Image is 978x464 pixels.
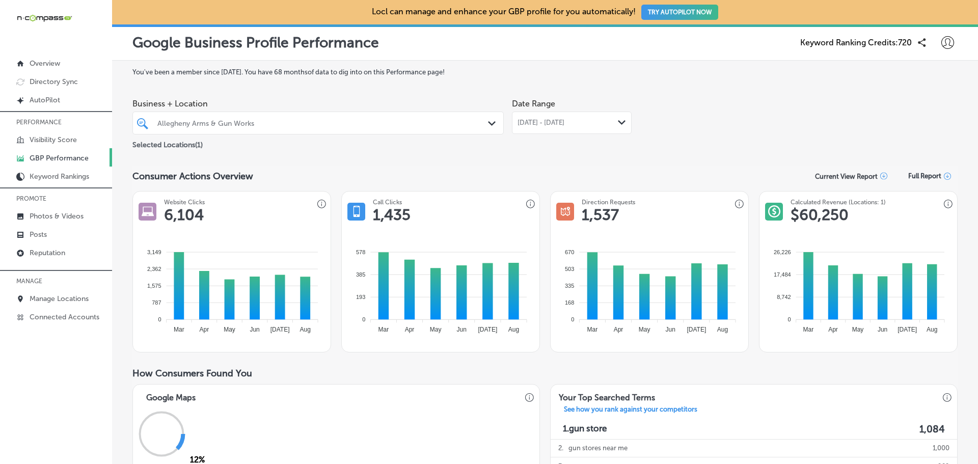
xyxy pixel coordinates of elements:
[30,212,84,221] p: Photos & Videos
[378,326,389,333] tspan: Mar
[362,316,365,322] tspan: 0
[30,230,47,239] p: Posts
[164,206,204,224] h1: 6,104
[565,266,574,272] tspan: 503
[174,326,184,333] tspan: Mar
[828,326,838,333] tspan: Apr
[587,326,598,333] tspan: Mar
[852,326,864,333] tspan: May
[565,299,574,306] tspan: 168
[774,271,791,278] tspan: 17,484
[30,154,89,162] p: GBP Performance
[687,326,707,333] tspan: [DATE]
[30,249,65,257] p: Reputation
[270,326,290,333] tspan: [DATE]
[878,326,887,333] tspan: Jun
[300,326,311,333] tspan: Aug
[641,5,718,20] button: TRY AUTOPILOT NOW
[356,271,365,278] tspan: 385
[791,199,886,206] h3: Calculated Revenue (Locations: 1)
[30,135,77,144] p: Visibility Score
[919,423,945,435] label: 1,084
[152,299,161,306] tspan: 787
[717,326,728,333] tspan: Aug
[164,199,205,206] h3: Website Clicks
[132,99,504,108] span: Business + Location
[430,326,442,333] tspan: May
[508,326,519,333] tspan: Aug
[132,368,252,379] span: How Consumers Found You
[614,326,623,333] tspan: Apr
[478,326,498,333] tspan: [DATE]
[582,199,635,206] h3: Direction Requests
[582,206,619,224] h1: 1,537
[138,385,204,405] h3: Google Maps
[565,249,574,255] tspan: 670
[30,313,99,321] p: Connected Accounts
[30,77,78,86] p: Directory Sync
[457,326,467,333] tspan: Jun
[565,283,574,289] tspan: 335
[898,326,917,333] tspan: [DATE]
[405,326,415,333] tspan: Apr
[788,316,791,322] tspan: 0
[132,68,958,76] label: You've been a member since [DATE] . You have 68 months of data to dig into on this Performance page!
[30,172,89,181] p: Keyword Rankings
[666,326,675,333] tspan: Jun
[16,13,72,23] img: 660ab0bf-5cc7-4cb8-ba1c-48b5ae0f18e60NCTV_CLogo_TV_Black_-500x88.png
[563,423,607,435] p: 1. gun store
[30,294,89,303] p: Manage Locations
[157,119,489,127] div: Allegheny Arms & Gun Works
[147,283,161,289] tspan: 1,575
[132,137,203,149] p: Selected Locations ( 1 )
[158,316,161,322] tspan: 0
[908,172,941,180] span: Full Report
[224,326,235,333] tspan: May
[132,171,253,182] span: Consumer Actions Overview
[791,206,849,224] h1: $ 60,250
[30,96,60,104] p: AutoPilot
[803,326,814,333] tspan: Mar
[927,326,937,333] tspan: Aug
[356,294,365,300] tspan: 193
[132,34,379,51] p: Google Business Profile Performance
[777,294,791,300] tspan: 8,742
[147,249,161,255] tspan: 3,149
[568,439,628,457] p: gun stores near me
[200,326,209,333] tspan: Apr
[518,119,564,127] span: [DATE] - [DATE]
[356,249,365,255] tspan: 578
[373,206,411,224] h1: 1,435
[250,326,260,333] tspan: Jun
[373,199,402,206] h3: Call Clicks
[512,99,555,108] label: Date Range
[147,266,161,272] tspan: 2,362
[571,316,574,322] tspan: 0
[815,173,878,180] p: Current View Report
[558,439,563,457] p: 2 .
[30,59,60,68] p: Overview
[933,439,949,457] p: 1,000
[774,249,791,255] tspan: 26,226
[556,405,705,416] a: See how you rank against your competitors
[639,326,650,333] tspan: May
[800,38,912,47] span: Keyword Ranking Credits: 720
[551,385,663,405] h3: Your Top Searched Terms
